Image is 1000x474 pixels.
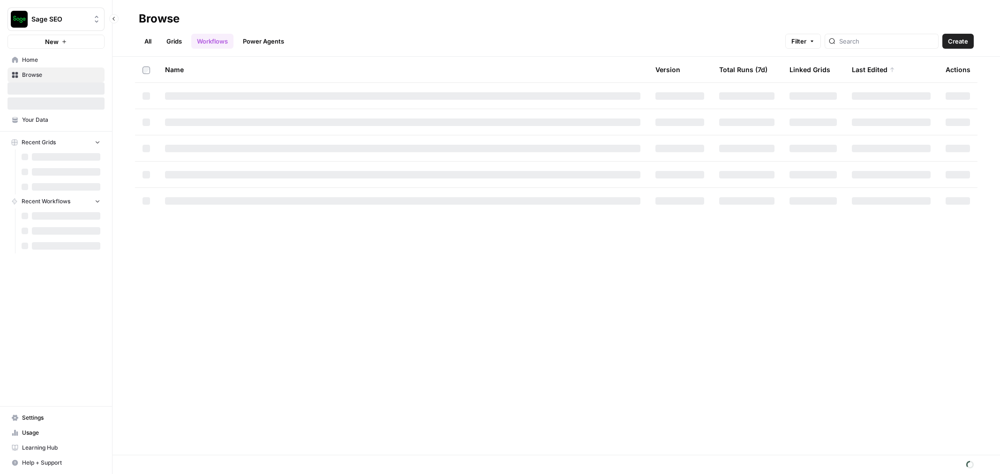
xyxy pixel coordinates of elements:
button: Recent Grids [8,135,105,149]
span: Recent Grids [22,138,56,147]
span: Your Data [22,116,100,124]
span: Recent Workflows [22,197,70,206]
span: Settings [22,414,100,422]
div: Name [165,57,640,82]
span: Sage SEO [31,15,88,24]
button: Create [942,34,974,49]
button: Help + Support [8,455,105,470]
a: Your Data [8,112,105,127]
a: Usage [8,425,105,440]
span: Learning Hub [22,444,100,452]
a: Settings [8,410,105,425]
a: All [139,34,157,49]
button: New [8,35,105,49]
span: Filter [791,37,806,46]
a: Home [8,52,105,67]
input: Search [839,37,934,46]
div: Last Edited [852,57,895,82]
a: Power Agents [237,34,290,49]
span: Browse [22,71,100,79]
div: Browse [139,11,180,26]
a: Learning Hub [8,440,105,455]
div: Actions [946,57,970,82]
span: Help + Support [22,459,100,467]
div: Linked Grids [789,57,830,82]
a: Workflows [191,34,233,49]
span: Home [22,56,100,64]
span: New [45,37,59,46]
button: Workspace: Sage SEO [8,7,105,31]
a: Browse [8,67,105,82]
a: Grids [161,34,188,49]
button: Filter [785,34,821,49]
span: Usage [22,429,100,437]
div: Version [655,57,680,82]
img: Sage SEO Logo [11,11,28,28]
button: Recent Workflows [8,194,105,208]
div: Total Runs (7d) [719,57,767,82]
span: Create [948,37,968,46]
